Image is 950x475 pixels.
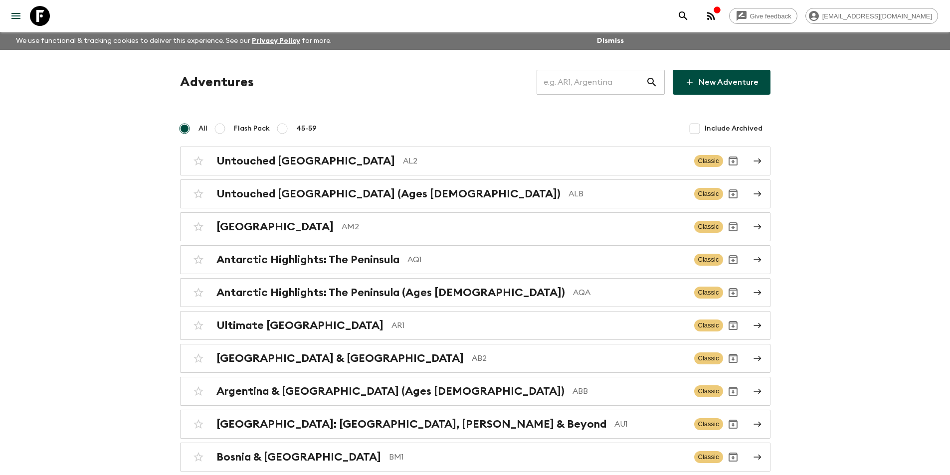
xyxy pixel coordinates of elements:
[723,283,743,303] button: Archive
[216,451,381,464] h2: Bosnia & [GEOGRAPHIC_DATA]
[694,221,723,233] span: Classic
[694,418,723,430] span: Classic
[723,184,743,204] button: Archive
[569,188,686,200] p: ALB
[180,344,770,373] a: [GEOGRAPHIC_DATA] & [GEOGRAPHIC_DATA]AB2ClassicArchive
[180,377,770,406] a: Argentina & [GEOGRAPHIC_DATA] (Ages [DEMOGRAPHIC_DATA])ABBClassicArchive
[296,124,317,134] span: 45-59
[403,155,686,167] p: AL2
[723,447,743,467] button: Archive
[723,151,743,171] button: Archive
[723,316,743,335] button: Archive
[594,34,626,48] button: Dismiss
[614,418,686,430] p: AU1
[389,451,686,463] p: BM1
[723,217,743,237] button: Archive
[673,70,770,95] a: New Adventure
[673,6,693,26] button: search adventures
[216,385,565,398] h2: Argentina & [GEOGRAPHIC_DATA] (Ages [DEMOGRAPHIC_DATA])
[805,8,938,24] div: [EMAIL_ADDRESS][DOMAIN_NAME]
[694,385,723,397] span: Classic
[12,32,336,50] p: We use functional & tracking cookies to deliver this experience. See our for more.
[694,287,723,299] span: Classic
[180,443,770,472] a: Bosnia & [GEOGRAPHIC_DATA]BM1ClassicArchive
[745,12,797,20] span: Give feedback
[694,319,723,331] span: Classic
[342,221,686,233] p: AM2
[572,385,686,397] p: ABB
[216,352,464,365] h2: [GEOGRAPHIC_DATA] & [GEOGRAPHIC_DATA]
[180,179,770,208] a: Untouched [GEOGRAPHIC_DATA] (Ages [DEMOGRAPHIC_DATA])ALBClassicArchive
[694,352,723,364] span: Classic
[234,124,270,134] span: Flash Pack
[216,286,565,299] h2: Antarctic Highlights: The Peninsula (Ages [DEMOGRAPHIC_DATA])
[694,451,723,463] span: Classic
[391,319,686,331] p: AR1
[729,8,797,24] a: Give feedback
[180,147,770,175] a: Untouched [GEOGRAPHIC_DATA]AL2ClassicArchive
[705,124,762,134] span: Include Archived
[180,212,770,241] a: [GEOGRAPHIC_DATA]AM2ClassicArchive
[216,220,334,233] h2: [GEOGRAPHIC_DATA]
[252,37,300,44] a: Privacy Policy
[216,418,606,431] h2: [GEOGRAPHIC_DATA]: [GEOGRAPHIC_DATA], [PERSON_NAME] & Beyond
[180,278,770,307] a: Antarctic Highlights: The Peninsula (Ages [DEMOGRAPHIC_DATA])AQAClassicArchive
[198,124,207,134] span: All
[537,68,646,96] input: e.g. AR1, Argentina
[216,319,383,332] h2: Ultimate [GEOGRAPHIC_DATA]
[723,250,743,270] button: Archive
[180,72,254,92] h1: Adventures
[723,348,743,368] button: Archive
[180,311,770,340] a: Ultimate [GEOGRAPHIC_DATA]AR1ClassicArchive
[407,254,686,266] p: AQ1
[472,352,686,364] p: AB2
[573,287,686,299] p: AQA
[180,245,770,274] a: Antarctic Highlights: The PeninsulaAQ1ClassicArchive
[694,188,723,200] span: Classic
[216,155,395,167] h2: Untouched [GEOGRAPHIC_DATA]
[723,414,743,434] button: Archive
[216,253,399,266] h2: Antarctic Highlights: The Peninsula
[6,6,26,26] button: menu
[216,187,561,200] h2: Untouched [GEOGRAPHIC_DATA] (Ages [DEMOGRAPHIC_DATA])
[723,381,743,401] button: Archive
[817,12,938,20] span: [EMAIL_ADDRESS][DOMAIN_NAME]
[180,410,770,439] a: [GEOGRAPHIC_DATA]: [GEOGRAPHIC_DATA], [PERSON_NAME] & BeyondAU1ClassicArchive
[694,254,723,266] span: Classic
[694,155,723,167] span: Classic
